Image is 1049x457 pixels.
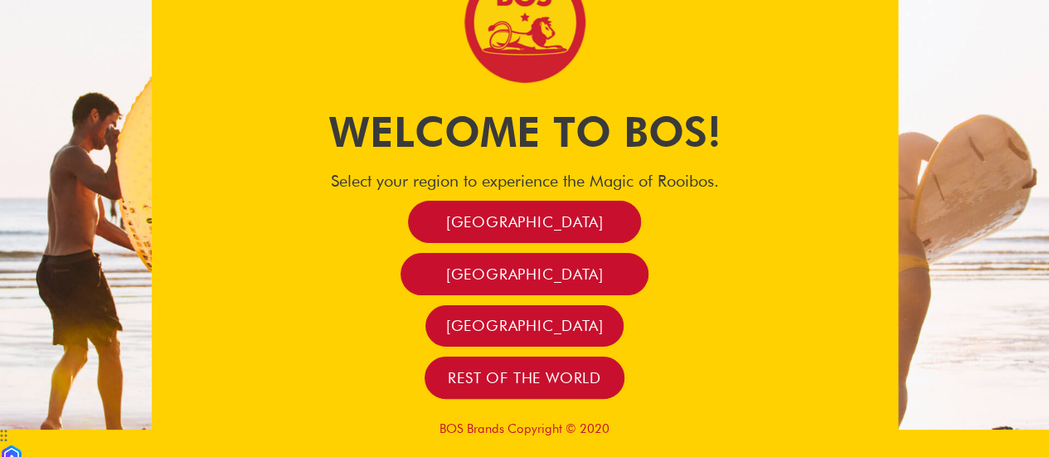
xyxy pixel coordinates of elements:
a: Rest of the world [425,357,624,399]
span: [GEOGRAPHIC_DATA] [446,265,604,284]
span: [GEOGRAPHIC_DATA] [446,212,604,231]
h1: Welcome to BOS! [152,103,898,161]
a: [GEOGRAPHIC_DATA] [425,305,623,348]
p: BOS Brands Copyright © 2020 [152,421,898,436]
span: Rest of the world [448,368,601,387]
span: [GEOGRAPHIC_DATA] [446,316,604,335]
a: [GEOGRAPHIC_DATA] [408,201,642,243]
h4: Select your region to experience the Magic of Rooibos. [152,171,898,191]
a: [GEOGRAPHIC_DATA] [401,253,649,295]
